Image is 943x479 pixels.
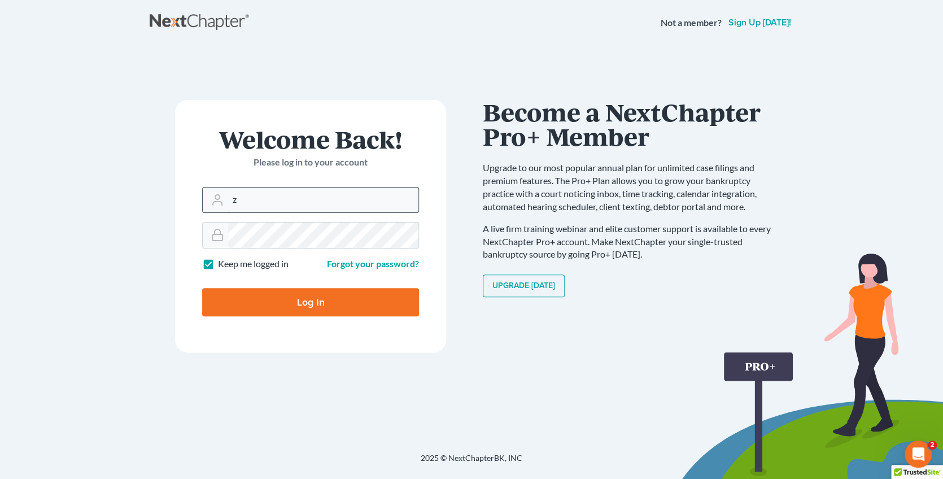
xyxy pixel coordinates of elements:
iframe: Intercom live chat [905,441,932,468]
p: Upgrade to our most popular annual plan for unlimited case filings and premium features. The Pro+... [483,162,782,213]
input: Email Address [228,188,418,212]
a: Upgrade [DATE] [483,275,565,297]
div: 2025 © NextChapterBK, INC [150,452,793,473]
label: Keep me logged in [218,258,289,271]
a: Sign up [DATE]! [726,18,793,27]
span: 2 [928,441,937,450]
h1: Become a NextChapter Pro+ Member [483,100,782,148]
h1: Welcome Back! [202,127,419,151]
strong: Not a member? [661,16,722,29]
p: Please log in to your account [202,156,419,169]
a: Forgot your password? [327,258,419,269]
input: Log In [202,288,419,316]
p: A live firm training webinar and elite customer support is available to every NextChapter Pro+ ac... [483,223,782,262]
